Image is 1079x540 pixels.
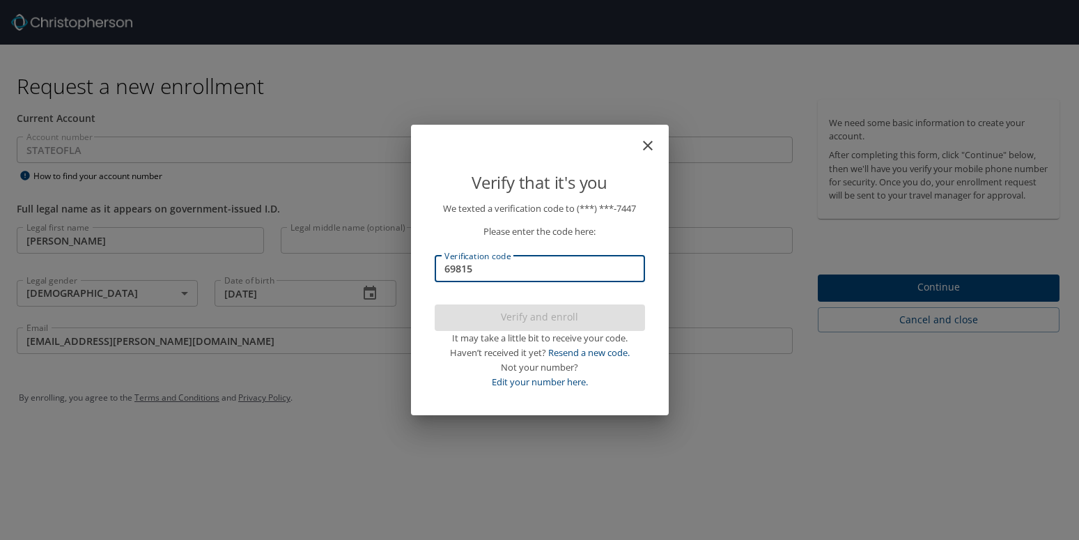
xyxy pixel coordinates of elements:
[548,346,630,359] a: Resend a new code.
[435,346,645,360] div: Haven’t received it yet?
[435,201,645,216] p: We texted a verification code to (***) ***- 7447
[435,360,645,375] div: Not your number?
[646,130,663,147] button: close
[492,376,588,388] a: Edit your number here.
[435,331,645,346] div: It may take a little bit to receive your code.
[435,169,645,196] p: Verify that it's you
[435,224,645,239] p: Please enter the code here:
